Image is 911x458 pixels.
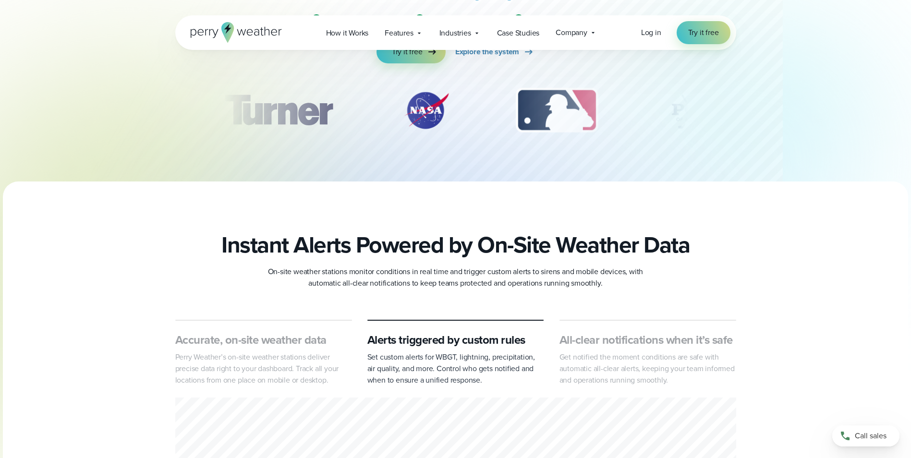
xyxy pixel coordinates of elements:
[326,27,369,39] span: How it Works
[497,27,540,39] span: Case Studies
[559,332,736,348] h3: All-clear notifications when it’s safe
[210,86,346,134] img: Turner-Construction_1.svg
[506,86,607,134] img: MLB.svg
[175,332,352,348] h3: Accurate, on-site weather data
[489,23,548,43] a: Case Studies
[393,86,460,134] img: NASA.svg
[556,27,587,38] span: Company
[318,23,377,43] a: How it Works
[641,27,661,38] a: Log in
[455,46,519,58] span: Explore the system
[377,40,446,63] a: Try it free
[688,27,719,38] span: Try it free
[223,86,688,139] div: slideshow
[393,86,460,134] div: 2 of 12
[367,351,544,386] p: Set custom alerts for WBGT, lightning, precipitation, air quality, and more. Control who gets not...
[832,425,899,446] a: Call sales
[455,40,534,63] a: Explore the system
[677,21,730,44] a: Try it free
[392,46,423,58] span: Try it free
[654,86,730,134] img: PGA.svg
[367,332,544,348] h3: Alerts triggered by custom rules
[210,86,346,134] div: 1 of 12
[326,13,402,25] p: On-site weather station
[528,13,600,25] p: Fast, automated alerts
[439,27,471,39] span: Industries
[506,86,607,134] div: 3 of 12
[429,13,501,25] p: Desktop & mobile app
[221,231,690,258] h2: Instant Alerts Powered by On-Site Weather Data
[175,351,352,386] p: Perry Weather’s on-site weather stations deliver precise data right to your dashboard. Track all ...
[559,351,736,386] p: Get notified the moment conditions are safe with automatic all-clear alerts, keeping your team in...
[385,27,413,39] span: Features
[264,266,648,289] p: On-site weather stations monitor conditions in real time and trigger custom alerts to sirens and ...
[654,86,730,134] div: 4 of 12
[855,430,887,442] span: Call sales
